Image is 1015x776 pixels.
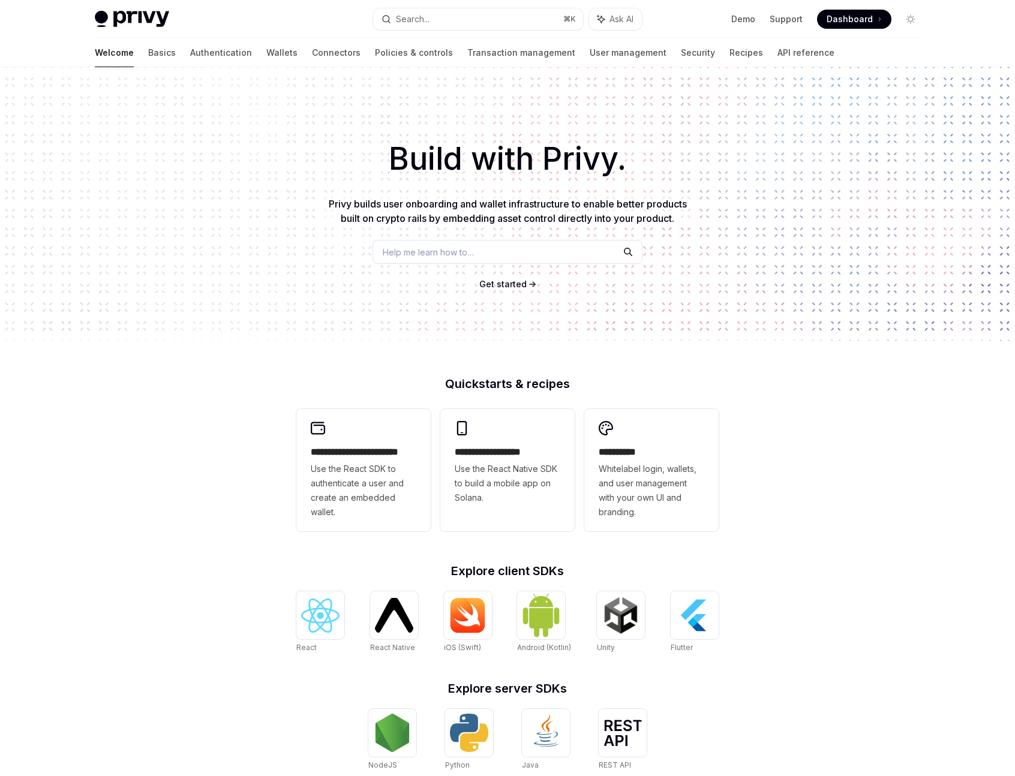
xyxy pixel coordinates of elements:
span: iOS (Swift) [444,643,481,652]
a: iOS (Swift)iOS (Swift) [444,591,492,654]
span: React Native [370,643,415,652]
span: NodeJS [368,760,397,769]
a: **** *****Whitelabel login, wallets, and user management with your own UI and branding. [584,409,719,531]
a: Basics [148,38,176,67]
a: API reference [777,38,834,67]
a: Support [770,13,803,25]
a: Demo [731,13,755,25]
h2: Explore client SDKs [296,565,719,577]
h1: Build with Privy. [19,136,996,182]
img: Java [527,714,565,752]
a: ReactReact [296,591,344,654]
a: User management [590,38,666,67]
a: Authentication [190,38,252,67]
a: Policies & controls [375,38,453,67]
span: Flutter [671,643,693,652]
a: Transaction management [467,38,575,67]
a: Connectors [312,38,361,67]
span: REST API [599,760,631,769]
img: REST API [603,720,642,746]
span: Dashboard [827,13,873,25]
a: Wallets [266,38,298,67]
a: UnityUnity [597,591,645,654]
h2: Explore server SDKs [296,682,719,694]
img: NodeJS [373,714,412,752]
a: Security [681,38,715,67]
span: React [296,643,317,652]
img: iOS (Swift) [449,597,487,633]
span: Privy builds user onboarding and wallet infrastructure to enable better products built on crypto ... [329,198,687,224]
img: React [301,598,340,633]
img: Android (Kotlin) [522,592,560,637]
a: NodeJSNodeJS [368,709,416,771]
a: Get started [479,278,527,290]
span: Use the React SDK to authenticate a user and create an embedded wallet. [311,462,416,519]
a: React NativeReact Native [370,591,418,654]
a: Welcome [95,38,134,67]
span: Whitelabel login, wallets, and user management with your own UI and branding. [599,462,704,519]
span: ⌘ K [563,14,576,24]
span: Java [522,760,539,769]
img: light logo [95,11,169,28]
span: Help me learn how to… [383,246,474,258]
span: Ask AI [609,13,633,25]
span: Android (Kotlin) [517,643,571,652]
img: React Native [375,598,413,632]
a: FlutterFlutter [671,591,719,654]
a: JavaJava [522,709,570,771]
span: Unity [597,643,615,652]
a: Recipes [729,38,763,67]
div: Search... [396,12,430,26]
img: Flutter [675,596,714,634]
a: PythonPython [445,709,493,771]
span: Use the React Native SDK to build a mobile app on Solana. [455,462,560,505]
h2: Quickstarts & recipes [296,378,719,390]
img: Unity [602,596,640,634]
button: Ask AI [589,8,642,30]
a: Dashboard [817,10,891,29]
a: REST APIREST API [599,709,647,771]
a: **** **** **** ***Use the React Native SDK to build a mobile app on Solana. [440,409,575,531]
button: Toggle dark mode [901,10,920,29]
img: Python [450,714,488,752]
button: Search...⌘K [373,8,583,30]
span: Get started [479,279,527,289]
a: Android (Kotlin)Android (Kotlin) [517,591,571,654]
span: Python [445,760,470,769]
